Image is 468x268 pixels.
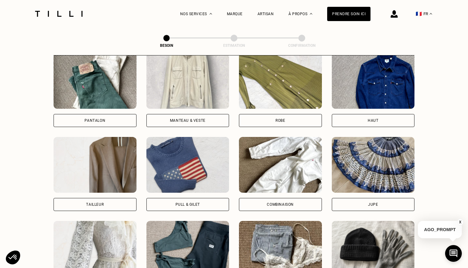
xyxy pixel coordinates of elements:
[136,43,197,48] div: Besoin
[86,203,104,206] div: Tailleur
[175,203,200,206] div: Pull & gilet
[54,53,136,109] img: Tilli retouche votre Pantalon
[430,13,432,15] img: menu déroulant
[271,43,333,48] div: Confirmation
[146,53,229,109] img: Tilli retouche votre Manteau & Veste
[368,203,378,206] div: Jupe
[146,137,229,193] img: Tilli retouche votre Pull & gilet
[84,119,105,122] div: Pantalon
[203,43,265,48] div: Estimation
[416,11,422,17] span: 🇫🇷
[239,53,322,109] img: Tilli retouche votre Robe
[275,119,285,122] div: Robe
[33,11,85,17] img: Logo du service de couturière Tilli
[170,119,206,122] div: Manteau & Veste
[418,221,462,238] p: AGO_PROMPT
[332,53,415,109] img: Tilli retouche votre Haut
[239,137,322,193] img: Tilli retouche votre Combinaison
[332,137,415,193] img: Tilli retouche votre Jupe
[54,137,136,193] img: Tilli retouche votre Tailleur
[327,7,370,21] a: Prendre soin ici
[210,13,212,15] img: Menu déroulant
[310,13,312,15] img: Menu déroulant à propos
[227,12,243,16] a: Marque
[391,10,398,18] img: icône connexion
[457,219,463,226] button: X
[368,119,378,122] div: Haut
[267,203,294,206] div: Combinaison
[258,12,274,16] a: Artisan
